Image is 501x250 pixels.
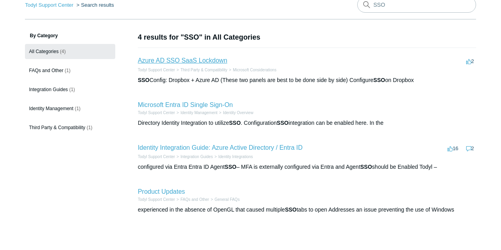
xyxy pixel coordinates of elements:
[215,197,240,202] a: General FAQs
[138,163,476,171] div: configured via Entra Entra ID Agent – MFA is externally configured via Entra and Agent should be ...
[25,2,75,8] li: Todyl Support Center
[360,164,372,170] em: SSO
[29,68,63,73] span: FAQs and Other
[181,68,227,72] a: Third Party & Compatibility
[466,58,474,64] span: 2
[60,49,66,54] span: (4)
[75,106,81,111] span: (1)
[175,154,213,160] li: Integration Guides
[138,77,150,83] em: SSO
[209,197,240,202] li: General FAQs
[181,155,213,159] a: Integration Guides
[87,125,93,130] span: (1)
[181,111,217,115] a: Identity Management
[25,32,115,39] h3: By Category
[277,120,289,126] em: SSO
[138,67,175,73] li: Todyl Support Center
[25,120,115,135] a: Third Party & Compatibility (1)
[138,76,476,84] div: Config: Dropbox + Azure AD (These two panels are best to be done side by side) Configure on Dropbox
[138,188,185,195] a: Product Updates
[25,82,115,97] a: Integration Guides (1)
[227,67,276,73] li: Microsoft Considerations
[223,111,253,115] a: Identity Overview
[225,164,236,170] em: SSO
[25,101,115,116] a: Identity Management (1)
[217,110,253,116] li: Identity Overview
[175,67,227,73] li: Third Party & Compatibility
[29,87,68,92] span: Integration Guides
[138,101,233,108] a: Microsoft Entra ID Single Sign-On
[138,32,476,43] h1: 4 results for "SSO" in All Categories
[138,57,227,64] a: Azure AD SSO SaaS Lockdown
[25,63,115,78] a: FAQs and Other (1)
[233,68,276,72] a: Microsoft Considerations
[175,110,217,116] li: Identity Management
[448,145,458,151] span: 16
[285,206,297,213] em: SSO
[229,120,241,126] em: SSO
[218,155,253,159] a: Identity Integrations
[29,106,73,111] span: Identity Management
[138,111,175,115] a: Todyl Support Center
[138,206,476,214] div: experienced in the absence of OpenGL that caused multiple tabs to open Addresses an issue prevent...
[466,145,474,151] span: 2
[175,197,209,202] li: FAQs and Other
[69,87,75,92] span: (1)
[138,68,175,72] a: Todyl Support Center
[373,77,385,83] em: SSO
[181,197,209,202] a: FAQs and Other
[29,125,85,130] span: Third Party & Compatibility
[138,155,175,159] a: Todyl Support Center
[65,68,70,73] span: (1)
[138,110,175,116] li: Todyl Support Center
[138,154,175,160] li: Todyl Support Center
[138,144,303,151] a: Identity Integration Guide: Azure Active Directory / Entra ID
[213,154,253,160] li: Identity Integrations
[25,2,73,8] a: Todyl Support Center
[75,2,114,8] li: Search results
[25,44,115,59] a: All Categories (4)
[138,197,175,202] a: Todyl Support Center
[29,49,59,54] span: All Categories
[138,119,476,127] div: Directory Identity Integration to utilize . Configuration integration can be enabled here. In the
